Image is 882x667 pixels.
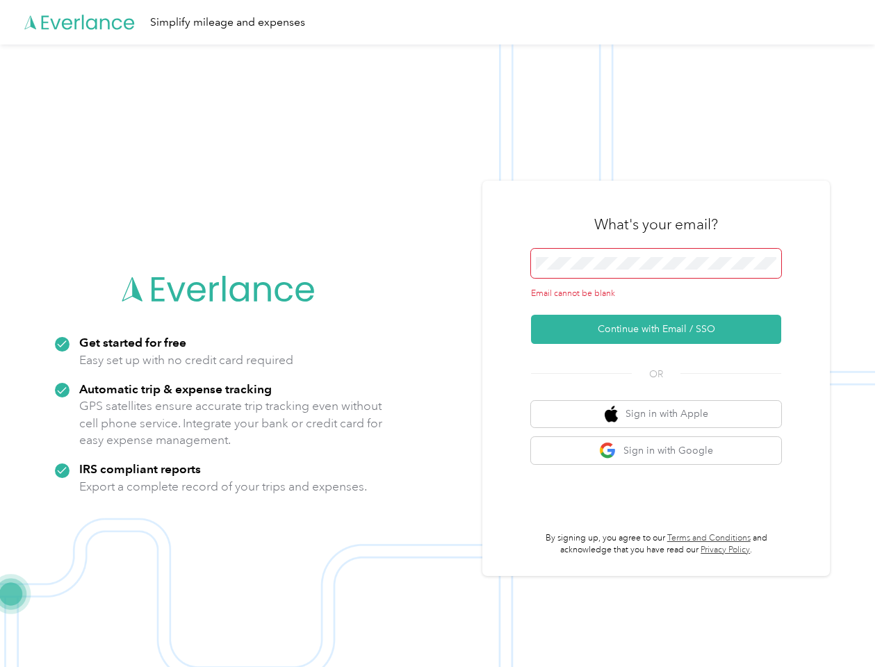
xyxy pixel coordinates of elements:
p: GPS satellites ensure accurate trip tracking even without cell phone service. Integrate your bank... [79,397,383,449]
img: apple logo [605,406,619,423]
strong: Automatic trip & expense tracking [79,381,272,396]
div: Simplify mileage and expenses [150,14,305,31]
a: Privacy Policy [701,545,750,555]
p: Easy set up with no credit card required [79,352,293,369]
p: Export a complete record of your trips and expenses. [79,478,367,495]
span: OR [632,367,680,381]
a: Terms and Conditions [667,533,751,543]
h3: What's your email? [594,215,718,234]
button: apple logoSign in with Apple [531,401,781,428]
strong: Get started for free [79,335,186,349]
img: google logo [599,442,616,459]
strong: IRS compliant reports [79,461,201,476]
div: Email cannot be blank [531,288,781,300]
p: By signing up, you agree to our and acknowledge that you have read our . [531,532,781,557]
button: google logoSign in with Google [531,437,781,464]
button: Continue with Email / SSO [531,315,781,344]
